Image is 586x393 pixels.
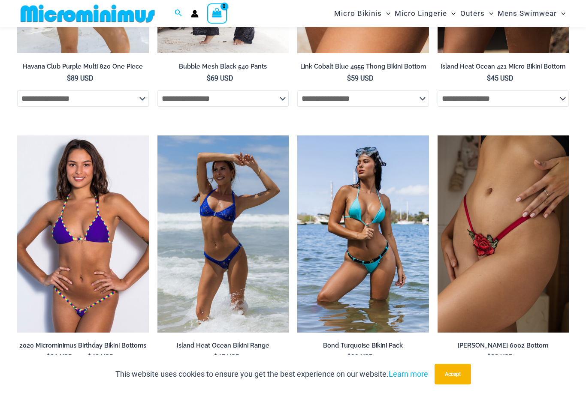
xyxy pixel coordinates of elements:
[297,63,429,71] h2: Link Cobalt Blue 4955 Thong Bikini Bottom
[17,135,149,333] a: 2020 Microminimus Birthday Bikini Bottoms
[485,3,493,24] span: Menu Toggle
[207,74,233,82] bdi: 69 USD
[88,353,114,361] bdi: 43 USD
[67,74,71,82] span: $
[460,3,485,24] span: Outers
[88,353,91,361] span: $
[347,353,374,361] bdi: 99 USD
[487,353,514,361] bdi: 33 USD
[17,353,149,362] span: –
[46,353,73,361] bdi: 31 USD
[297,342,429,350] h2: Bond Turquoise Bikini Pack
[393,3,458,24] a: Micro LingerieMenu ToggleMenu Toggle
[157,63,289,74] a: Bubble Mesh Black 540 Pants
[297,63,429,74] a: Link Cobalt Blue 4955 Thong Bikini Bottom
[347,74,351,82] span: $
[487,74,491,82] span: $
[389,369,428,378] a: Learn more
[438,342,569,353] a: [PERSON_NAME] 6002 Bottom
[157,135,289,333] a: Island Heat Ocean 359 Top 439 Bottom 01Island Heat Ocean 359 Top 439 Bottom 04Island Heat Ocean 3...
[214,353,217,361] span: $
[67,74,94,82] bdi: 89 USD
[214,353,240,361] bdi: 45 USD
[347,74,374,82] bdi: 59 USD
[297,342,429,353] a: Bond Turquoise Bikini Pack
[435,364,471,384] button: Accept
[157,342,289,350] h2: Island Heat Ocean Bikini Range
[17,342,149,353] a: 2020 Microminimus Birthday Bikini Bottoms
[347,353,351,361] span: $
[207,3,227,23] a: View Shopping Cart, empty
[17,63,149,71] h2: Havana Club Purple Multi 820 One Piece
[331,1,569,26] nav: Site Navigation
[382,3,390,24] span: Menu Toggle
[46,353,50,361] span: $
[447,3,456,24] span: Menu Toggle
[17,63,149,74] a: Havana Club Purple Multi 820 One Piece
[191,10,199,18] a: Account icon link
[297,135,429,333] img: Bond Turquoise 312 Top 492 Bottom 02
[334,3,382,24] span: Micro Bikinis
[498,3,557,24] span: Mens Swimwear
[395,3,447,24] span: Micro Lingerie
[17,342,149,350] h2: 2020 Microminimus Birthday Bikini Bottoms
[175,8,182,19] a: Search icon link
[438,135,569,333] a: Carla Red 6002 Bottom 05Carla Red 6002 Bottom 03Carla Red 6002 Bottom 03
[157,63,289,71] h2: Bubble Mesh Black 540 Pants
[115,368,428,381] p: This website uses cookies to ensure you get the best experience on our website.
[487,74,514,82] bdi: 45 USD
[438,63,569,71] h2: Island Heat Ocean 421 Micro Bikini Bottom
[458,3,495,24] a: OutersMenu ToggleMenu Toggle
[557,3,565,24] span: Menu Toggle
[207,74,211,82] span: $
[157,135,289,333] img: Island Heat Ocean 359 Top 439 Bottom 01
[297,135,429,333] a: Bond Turquoise 312 Top 492 Bottom 02Bond Turquoise 312 Top 492 Bottom 03Bond Turquoise 312 Top 49...
[487,353,491,361] span: $
[17,4,158,23] img: MM SHOP LOGO FLAT
[438,342,569,350] h2: [PERSON_NAME] 6002 Bottom
[332,3,393,24] a: Micro BikinisMenu ToggleMenu Toggle
[438,135,569,333] img: Carla Red 6002 Bottom 05
[495,3,568,24] a: Mens SwimwearMenu ToggleMenu Toggle
[438,63,569,74] a: Island Heat Ocean 421 Micro Bikini Bottom
[157,342,289,353] a: Island Heat Ocean Bikini Range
